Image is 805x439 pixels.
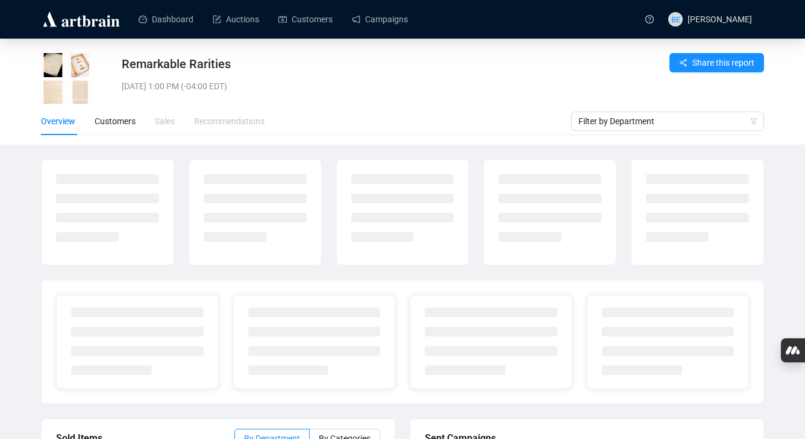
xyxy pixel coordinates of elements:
[645,15,654,24] span: question-circle
[213,4,259,35] a: Auctions
[688,14,752,24] span: [PERSON_NAME]
[671,13,680,25] span: BE
[578,112,757,130] span: Filter by Department
[68,80,92,104] img: 7004_1.jpg
[155,115,175,128] div: Sales
[679,58,688,67] span: share-alt
[41,80,65,104] img: 7003_1.jpg
[139,4,193,35] a: Dashboard
[692,56,754,69] span: Share this report
[41,53,65,77] img: 7001_1.jpg
[122,55,565,72] div: Remarkable Rarities
[41,115,75,128] div: Overview
[68,53,92,77] img: 7002_1.jpg
[194,115,265,128] div: Recommendations
[278,4,333,35] a: Customers
[95,115,136,128] div: Customers
[669,53,764,72] button: Share this report
[41,10,122,29] img: logo
[352,4,408,35] a: Campaigns
[122,80,565,93] div: [DATE] 1:00 PM (-04:00 EDT)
